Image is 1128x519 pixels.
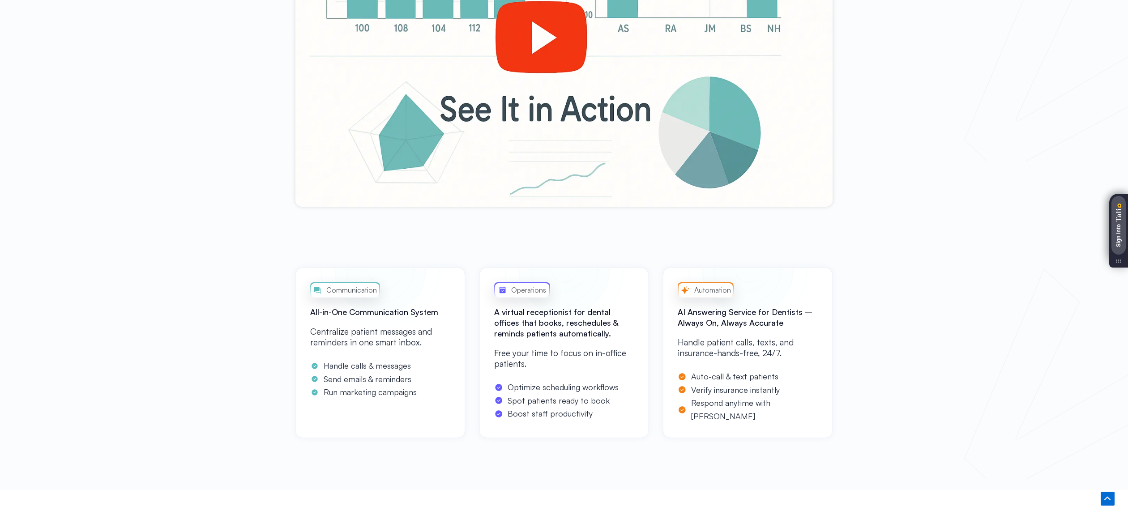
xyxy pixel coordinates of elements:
[505,381,619,394] span: Optimize scheduling workflows
[310,326,450,348] p: Centralize patient messages and reminders in one smart inbox.
[692,284,731,296] span: Automation
[678,337,818,358] p: Handle patient calls, texts, and insurance-hands-free, 24/7.
[310,306,450,317] h2: All-in-One Communication System
[324,284,377,296] span: Communication
[505,407,593,421] span: Boost staff productivity
[689,383,780,397] span: Verify insurance instantly
[689,396,818,423] span: Respond anytime with [PERSON_NAME]
[509,284,546,296] span: Operations
[505,394,610,408] span: Spot patients ready to book
[321,359,411,373] span: Handle calls & messages
[689,370,778,383] span: Auto-call & text patients
[494,348,634,369] p: Free your time to focus on in-office patients.
[494,306,634,339] h2: A virtual receptionist for dental offices that books, reschedules & reminds patients automatically.
[321,386,417,399] span: Run marketing campaigns
[321,373,411,386] span: Send emails & reminders
[678,306,818,328] h2: AI Answering Service for Dentists – Always On, Always Accurate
